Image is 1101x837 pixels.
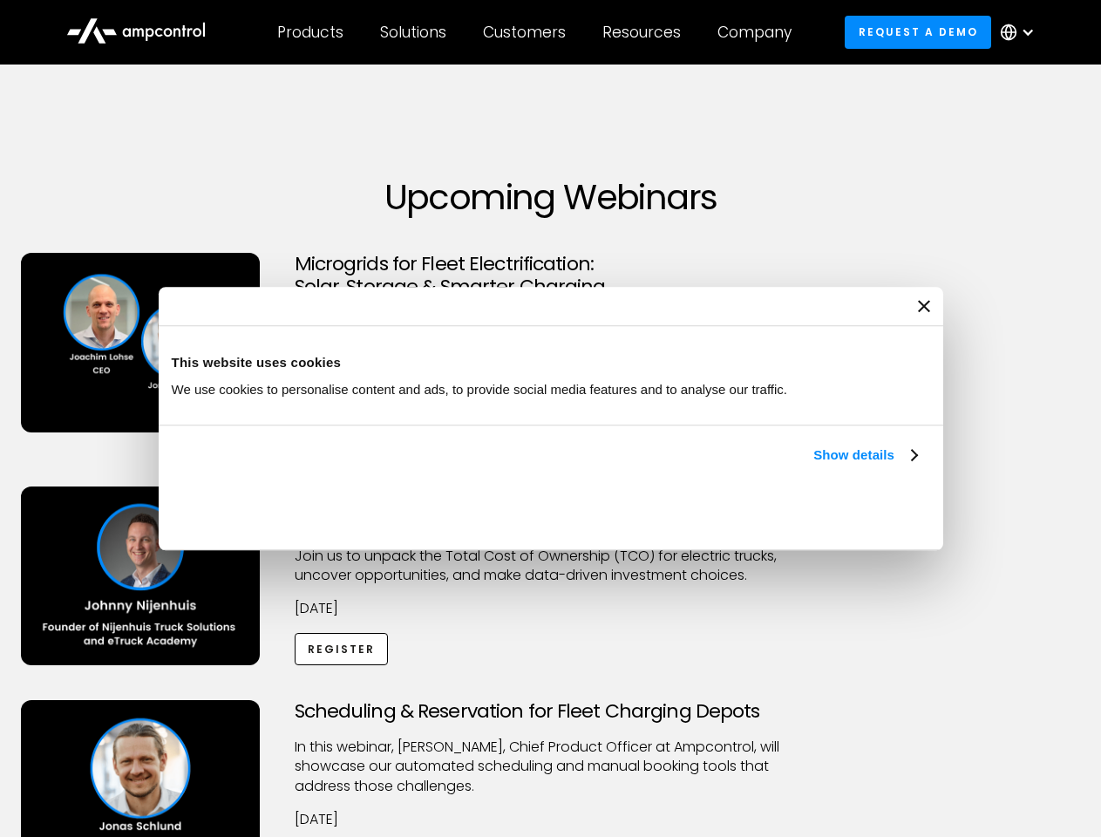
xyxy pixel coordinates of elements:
[380,23,446,42] div: Solutions
[277,23,343,42] div: Products
[483,23,566,42] div: Customers
[918,300,930,312] button: Close banner
[717,23,792,42] div: Company
[172,382,788,397] span: We use cookies to personalise content and ads, to provide social media features and to analyse ou...
[295,253,807,299] h3: Microgrids for Fleet Electrification: Solar, Storage & Smarter Charging
[602,23,681,42] div: Resources
[295,700,807,723] h3: Scheduling & Reservation for Fleet Charging Depots
[295,810,807,829] p: [DATE]
[172,352,930,373] div: This website uses cookies
[673,486,923,536] button: Okay
[295,547,807,586] p: Join us to unpack the Total Cost of Ownership (TCO) for electric trucks, uncover opportunities, a...
[845,16,991,48] a: Request a demo
[295,599,807,618] p: [DATE]
[21,176,1081,218] h1: Upcoming Webinars
[295,738,807,796] p: ​In this webinar, [PERSON_NAME], Chief Product Officer at Ampcontrol, will showcase our automated...
[813,445,916,466] a: Show details
[295,633,389,665] a: Register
